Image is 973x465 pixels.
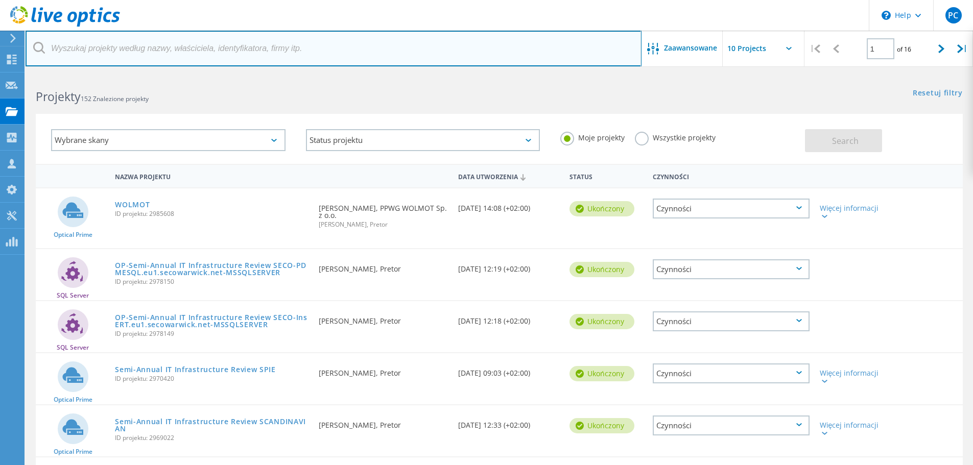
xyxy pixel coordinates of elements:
[832,135,859,146] span: Search
[54,449,92,455] span: Optical Prime
[820,422,884,436] div: Więcej informacji
[10,21,120,29] a: Live Optics Dashboard
[453,405,564,439] div: [DATE] 12:33 (+02:00)
[564,166,648,185] div: Status
[805,129,882,152] button: Search
[453,249,564,283] div: [DATE] 12:19 (+02:00)
[653,199,810,218] div: Czynności
[653,363,810,383] div: Czynności
[57,345,89,351] span: SQL Server
[314,249,453,283] div: [PERSON_NAME], Pretor
[664,44,717,52] span: Zaawansowane
[560,132,625,141] label: Moje projekty
[569,418,634,433] div: Ukończony
[115,435,308,441] span: ID projektu: 2969022
[115,262,308,276] a: OP-Semi-Annual IT Infrastructure Review SECO-PDMESQL.eu1.secowarwick.net-MSSQLSERVER
[306,129,540,151] div: Status projektu
[115,366,276,373] a: Semi-Annual IT Infrastructure Review SPIE
[453,188,564,222] div: [DATE] 14:08 (+02:00)
[569,366,634,381] div: Ukończony
[314,301,453,335] div: [PERSON_NAME], Pretor
[453,166,564,186] div: Data utworzenia
[635,132,716,141] label: Wszystkie projekty
[36,88,81,105] b: Projekty
[314,188,453,238] div: [PERSON_NAME], PPWG WOLMOT Sp. z o.o.
[882,11,891,20] svg: \n
[653,415,810,435] div: Czynności
[453,301,564,335] div: [DATE] 12:18 (+02:00)
[115,376,308,382] span: ID projektu: 2970420
[115,279,308,285] span: ID projektu: 2978150
[26,31,642,66] input: Wyszukaj projekty według nazwy, właściciela, identyfikatora, firmy itp.
[569,201,634,216] div: Ukończony
[54,397,92,403] span: Optical Prime
[314,353,453,387] div: [PERSON_NAME], Pretor
[115,211,308,217] span: ID projektu: 2985608
[569,314,634,329] div: Ukończony
[115,201,150,208] a: WOLMOT
[81,94,149,103] span: 152 Znalezione projekty
[569,262,634,277] div: Ukończony
[913,89,963,98] a: Resetuj filtry
[820,370,884,384] div: Więcej informacji
[110,166,314,185] div: Nazwa projektu
[453,353,564,387] div: [DATE] 09:03 (+02:00)
[115,331,308,337] span: ID projektu: 2978149
[51,129,286,151] div: Wybrane skany
[648,166,815,185] div: Czynności
[653,259,810,279] div: Czynności
[57,292,89,299] span: SQL Server
[54,232,92,238] span: Optical Prime
[948,11,958,19] span: PC
[897,45,911,54] span: of 16
[314,405,453,439] div: [PERSON_NAME], Pretor
[115,314,308,328] a: OP-Semi-Annual IT Infrastructure Review SECO-InsERT.eu1.secowarwick.net-MSSQLSERVER
[820,205,884,219] div: Więcej informacji
[804,31,825,67] div: |
[319,222,447,228] span: [PERSON_NAME], Pretor
[952,31,973,67] div: |
[115,418,308,432] a: Semi-Annual IT Infrastructure Review SCANDINAVIAN
[653,311,810,331] div: Czynności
